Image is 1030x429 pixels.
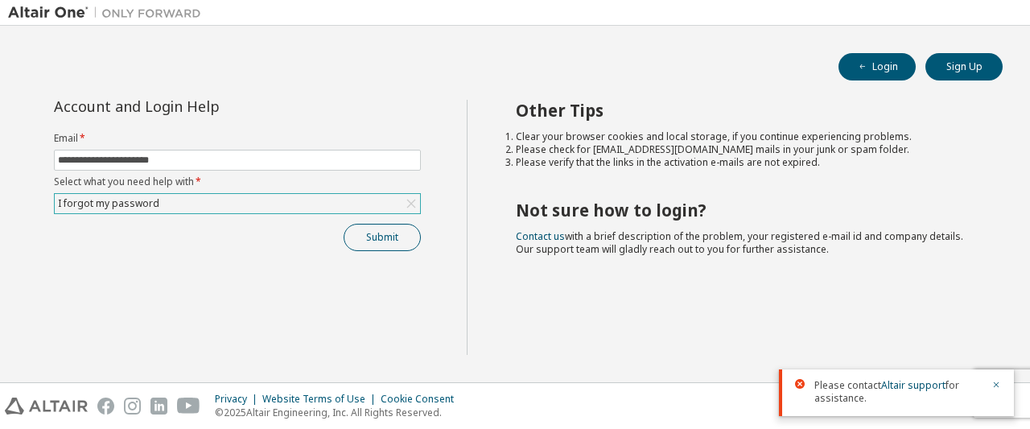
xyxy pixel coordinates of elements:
img: Altair One [8,5,209,21]
div: Cookie Consent [381,393,463,406]
li: Please verify that the links in the activation e-mails are not expired. [516,156,974,169]
a: Altair support [881,378,946,392]
span: with a brief description of the problem, your registered e-mail id and company details. Our suppo... [516,229,963,256]
label: Email [54,132,421,145]
li: Please check for [EMAIL_ADDRESS][DOMAIN_NAME] mails in your junk or spam folder. [516,143,974,156]
p: © 2025 Altair Engineering, Inc. All Rights Reserved. [215,406,463,419]
h2: Other Tips [516,100,974,121]
h2: Not sure how to login? [516,200,974,221]
div: Account and Login Help [54,100,348,113]
img: instagram.svg [124,398,141,415]
button: Login [838,53,916,80]
img: altair_logo.svg [5,398,88,415]
img: linkedin.svg [150,398,167,415]
li: Clear your browser cookies and local storage, if you continue experiencing problems. [516,130,974,143]
a: Contact us [516,229,565,243]
label: Select what you need help with [54,175,421,188]
div: Website Terms of Use [262,393,381,406]
div: I forgot my password [56,195,162,212]
div: Privacy [215,393,262,406]
img: facebook.svg [97,398,114,415]
div: I forgot my password [55,194,420,213]
button: Sign Up [925,53,1003,80]
span: Please contact for assistance. [814,379,982,405]
button: Submit [344,224,421,251]
img: youtube.svg [177,398,200,415]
